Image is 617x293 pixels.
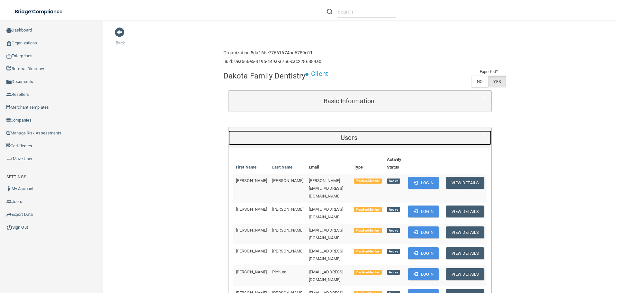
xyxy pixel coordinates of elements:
button: Login [408,177,439,189]
button: View Details [446,268,484,280]
span: Active [387,179,400,184]
span: [PERSON_NAME][EMAIL_ADDRESS][DOMAIN_NAME] [309,178,344,198]
span: [PERSON_NAME] [236,207,267,212]
a: Back [116,33,125,45]
span: Active [387,249,400,254]
img: ic-search.3b580494.png [327,9,333,14]
span: Active [387,228,400,233]
a: Users [233,131,487,145]
span: [EMAIL_ADDRESS][DOMAIN_NAME] [309,228,344,240]
h6: Organization 5da16be77661674bd6759c01 [223,50,321,55]
span: Active [387,270,400,275]
button: Login [408,247,439,259]
span: [PERSON_NAME] [236,178,267,183]
span: Practice Member [354,249,382,254]
img: icon-documents.8dae5593.png [6,79,12,85]
button: Login [408,268,439,280]
span: Practice Member [354,207,382,212]
img: icon-export.b9366987.png [6,212,12,217]
span: [PERSON_NAME] [272,178,303,183]
h5: Users [233,134,465,141]
img: ic_dashboard_dark.d01f4a41.png [6,28,12,33]
img: briefcase.64adab9b.png [6,156,13,162]
img: ic_reseller.de258add.png [6,92,12,97]
p: Client [311,68,328,80]
h4: Dakota Family Dentistry [223,72,305,80]
label: SETTINGS [6,173,26,181]
span: [EMAIL_ADDRESS][DOMAIN_NAME] [309,207,344,219]
th: Activity Status [384,153,406,174]
th: Type [351,153,384,174]
span: [PERSON_NAME] [236,249,267,253]
img: icon-users.e205127d.png [6,199,12,204]
span: [EMAIL_ADDRESS][DOMAIN_NAME] [309,249,344,261]
label: NO [471,76,488,87]
label: YES [488,76,506,87]
span: Practice Member [354,179,382,184]
a: Basic Information [233,94,487,108]
span: Active [387,207,400,212]
button: View Details [446,247,484,259]
span: [PERSON_NAME] [236,270,267,274]
span: [PERSON_NAME] [236,228,267,233]
span: Pichura [272,270,286,274]
img: enterprise.0d942306.png [6,54,12,59]
span: [PERSON_NAME] [272,249,303,253]
span: [PERSON_NAME] [272,207,303,212]
span: [EMAIL_ADDRESS][DOMAIN_NAME] [309,270,344,282]
img: organization-icon.f8decf85.png [6,41,12,46]
img: ic_user_dark.df1a06c3.png [6,186,12,191]
button: View Details [446,206,484,217]
img: bridge_compliance_login_screen.278c3ca4.svg [10,5,69,18]
button: Login [408,226,439,238]
button: View Details [446,226,484,238]
button: Login [408,206,439,217]
img: ic_power_dark.7ecde6b1.png [6,224,12,230]
a: First Name [236,163,256,171]
td: Exported? [471,68,506,76]
button: View Details [446,177,484,189]
h5: Basic Information [233,97,465,105]
span: Practice Member [354,270,382,275]
a: Last Name [272,163,292,171]
span: [PERSON_NAME] [272,228,303,233]
th: Email [306,153,352,174]
span: Practice Member [354,228,382,233]
input: Search [337,6,396,18]
h6: uuid: 9ea666e5-819b-449a-a756-cac2286889a0 [223,59,321,64]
